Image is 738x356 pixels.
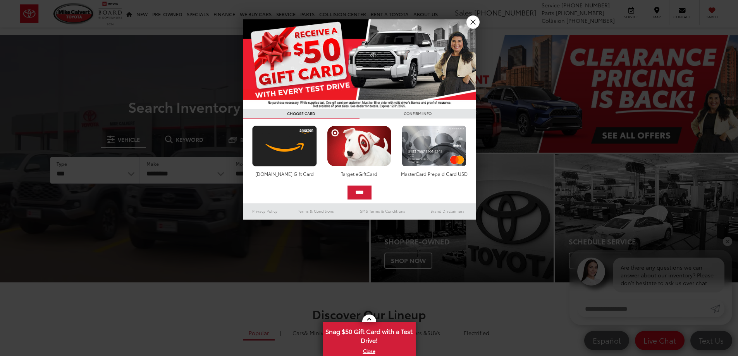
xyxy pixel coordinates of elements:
h3: CONFIRM INFO [360,109,476,119]
img: mastercard.png [400,126,468,167]
div: [DOMAIN_NAME] Gift Card [250,170,319,177]
img: targetcard.png [325,126,394,167]
a: SMS Terms & Conditions [346,206,419,216]
div: MasterCard Prepaid Card USD [400,170,468,177]
img: amazoncard.png [250,126,319,167]
h3: CHOOSE CARD [243,109,360,119]
span: Snag $50 Gift Card with a Test Drive! [323,323,415,347]
a: Privacy Policy [243,206,287,216]
a: Terms & Conditions [286,206,346,216]
a: Brand Disclaimers [419,206,476,216]
img: 55838_top_625864.jpg [243,19,476,109]
div: Target eGiftCard [325,170,394,177]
